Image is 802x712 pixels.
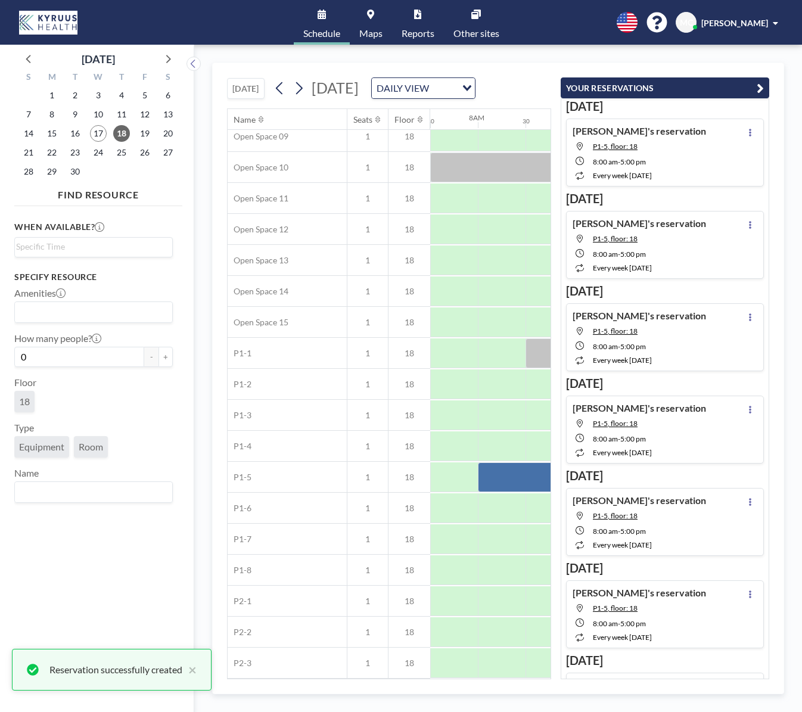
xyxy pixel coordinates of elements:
[573,217,706,229] h4: [PERSON_NAME]'s reservation
[67,106,83,123] span: Tuesday, September 9, 2025
[228,255,288,266] span: Open Space 13
[17,70,41,86] div: S
[618,527,620,536] span: -
[374,80,431,96] span: DAILY VIEW
[402,29,434,38] span: Reports
[347,317,388,328] span: 1
[228,131,288,142] span: Open Space 09
[347,255,388,266] span: 1
[347,193,388,204] span: 1
[227,78,265,99] button: [DATE]
[228,658,251,669] span: P2-3
[228,379,251,390] span: P1-2
[90,144,107,161] span: Wednesday, September 24, 2025
[618,342,620,351] span: -
[136,125,153,142] span: Friday, September 19, 2025
[14,272,173,282] h3: Specify resource
[394,114,415,125] div: Floor
[228,441,251,452] span: P1-4
[347,162,388,173] span: 1
[566,376,764,391] h3: [DATE]
[228,193,288,204] span: Open Space 11
[136,87,153,104] span: Friday, September 5, 2025
[64,70,87,86] div: T
[16,304,166,320] input: Search for option
[49,663,182,677] div: Reservation successfully created
[593,171,652,180] span: every week [DATE]
[469,113,484,122] div: 8AM
[593,633,652,642] span: every week [DATE]
[110,70,133,86] div: T
[566,653,764,668] h3: [DATE]
[347,410,388,421] span: 1
[347,348,388,359] span: 1
[228,348,251,359] span: P1-1
[113,144,130,161] span: Thursday, September 25, 2025
[388,565,430,576] span: 18
[593,250,618,259] span: 8:00 AM
[573,495,706,506] h4: [PERSON_NAME]'s reservation
[388,379,430,390] span: 18
[427,117,434,125] div: 30
[43,125,60,142] span: Monday, September 15, 2025
[593,234,638,243] span: P1-5, floor: 18
[347,534,388,545] span: 1
[433,80,455,96] input: Search for option
[347,596,388,607] span: 1
[160,144,176,161] span: Saturday, September 27, 2025
[561,77,769,98] button: YOUR RESERVATIONS
[388,658,430,669] span: 18
[90,106,107,123] span: Wednesday, September 10, 2025
[388,193,430,204] span: 18
[113,125,130,142] span: Thursday, September 18, 2025
[228,472,251,483] span: P1-5
[156,70,179,86] div: S
[312,79,359,97] span: [DATE]
[228,503,251,514] span: P1-6
[593,142,638,151] span: P1-5, floor: 18
[228,410,251,421] span: P1-3
[353,114,372,125] div: Seats
[593,540,652,549] span: every week [DATE]
[20,163,37,180] span: Sunday, September 28, 2025
[388,286,430,297] span: 18
[593,327,638,335] span: P1-5, floor: 18
[19,441,64,453] span: Equipment
[618,157,620,166] span: -
[14,467,39,479] label: Name
[113,106,130,123] span: Thursday, September 11, 2025
[67,87,83,104] span: Tuesday, September 2, 2025
[67,125,83,142] span: Tuesday, September 16, 2025
[347,286,388,297] span: 1
[347,627,388,638] span: 1
[228,286,288,297] span: Open Space 14
[566,191,764,206] h3: [DATE]
[90,87,107,104] span: Wednesday, September 3, 2025
[144,347,158,367] button: -
[14,287,66,299] label: Amenities
[303,29,340,38] span: Schedule
[160,87,176,104] span: Saturday, September 6, 2025
[43,144,60,161] span: Monday, September 22, 2025
[228,565,251,576] span: P1-8
[43,87,60,104] span: Monday, September 1, 2025
[136,106,153,123] span: Friday, September 12, 2025
[14,184,182,201] h4: FIND RESOURCE
[67,144,83,161] span: Tuesday, September 23, 2025
[593,419,638,428] span: P1-5, floor: 18
[347,658,388,669] span: 1
[593,157,618,166] span: 8:00 AM
[15,238,172,256] div: Search for option
[388,162,430,173] span: 18
[566,284,764,299] h3: [DATE]
[228,596,251,607] span: P2-1
[87,70,110,86] div: W
[620,527,646,536] span: 5:00 PM
[20,144,37,161] span: Sunday, September 21, 2025
[160,125,176,142] span: Saturday, September 20, 2025
[618,619,620,628] span: -
[566,468,764,483] h3: [DATE]
[388,441,430,452] span: 18
[388,472,430,483] span: 18
[79,441,103,453] span: Room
